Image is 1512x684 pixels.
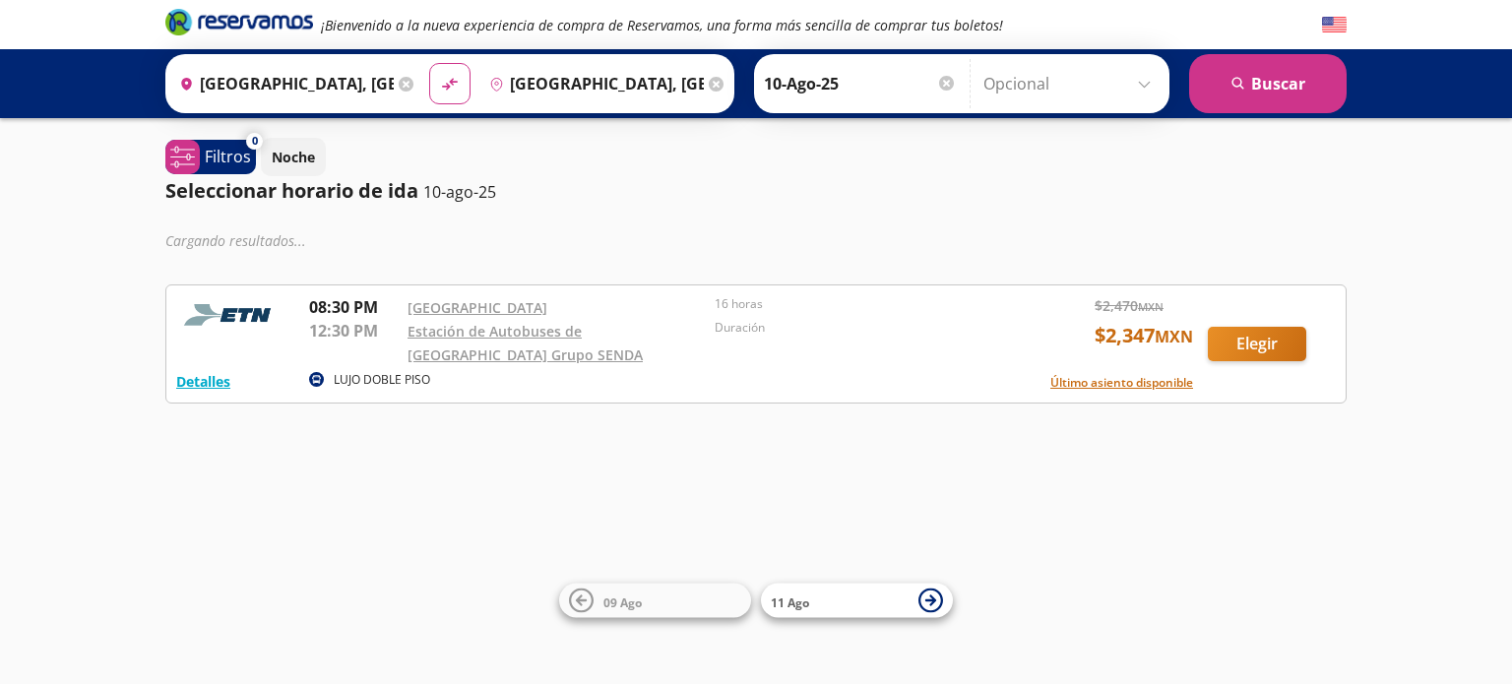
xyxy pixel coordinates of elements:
button: 0Filtros [165,140,256,174]
p: LUJO DOBLE PISO [334,371,430,389]
button: Elegir [1208,327,1306,361]
p: 16 horas [715,295,1012,313]
img: RESERVAMOS [176,295,284,335]
p: Seleccionar horario de ida [165,176,418,206]
a: Estación de Autobuses de [GEOGRAPHIC_DATA] Grupo SENDA [408,322,643,364]
a: Brand Logo [165,7,313,42]
small: MXN [1155,326,1193,347]
em: Cargando resultados ... [165,231,306,250]
span: $ 2,347 [1095,321,1193,350]
span: 0 [252,133,258,150]
a: [GEOGRAPHIC_DATA] [408,298,547,317]
input: Opcional [983,59,1160,108]
span: 11 Ago [771,593,809,610]
button: English [1322,13,1347,37]
p: Noche [272,147,315,167]
button: Noche [261,138,326,176]
i: Brand Logo [165,7,313,36]
button: 11 Ago [761,584,953,618]
button: Detalles [176,371,230,392]
p: Duración [715,319,1012,337]
input: Elegir Fecha [764,59,957,108]
p: Filtros [205,145,251,168]
button: Último asiento disponible [1050,374,1193,392]
span: 09 Ago [603,593,642,610]
p: 08:30 PM [309,295,398,319]
p: 10-ago-25 [423,180,496,204]
p: 12:30 PM [309,319,398,342]
input: Buscar Origen [171,59,394,108]
em: ¡Bienvenido a la nueva experiencia de compra de Reservamos, una forma más sencilla de comprar tus... [321,16,1003,34]
button: Buscar [1189,54,1347,113]
input: Buscar Destino [481,59,704,108]
small: MXN [1138,299,1164,314]
span: $ 2,470 [1095,295,1164,316]
button: 09 Ago [559,584,751,618]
